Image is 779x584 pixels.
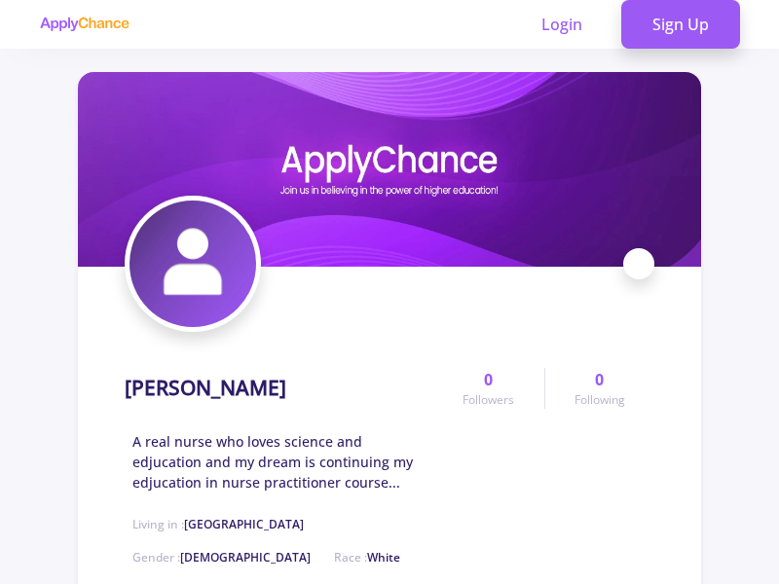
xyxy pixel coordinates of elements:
h1: [PERSON_NAME] [125,376,286,400]
span: [DEMOGRAPHIC_DATA] [180,549,311,566]
span: Race : [334,549,400,566]
img: applychance logo text only [39,17,130,32]
span: Gender : [132,549,311,566]
span: [GEOGRAPHIC_DATA] [184,516,304,532]
span: Living in : [132,516,304,532]
span: White [367,549,400,566]
span: 0 [595,368,604,391]
img: Firoozeh Mokariancover image [78,72,701,267]
span: A real nurse who loves science and edjucation and my dream is continuing my edjucation in nurse p... [132,431,433,493]
a: 0Following [544,368,654,409]
a: 0Followers [433,368,543,409]
span: Following [575,391,625,409]
span: Followers [463,391,514,409]
span: 0 [484,368,493,391]
img: Firoozeh Mokarianavatar [130,201,256,327]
